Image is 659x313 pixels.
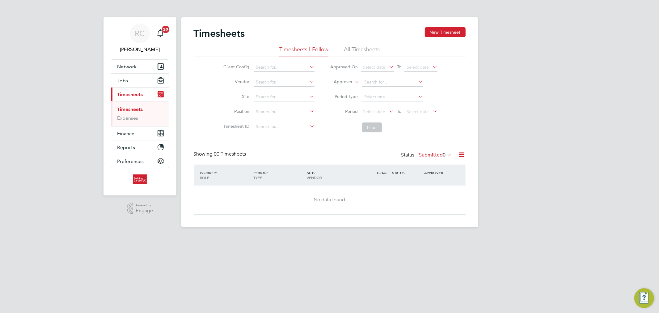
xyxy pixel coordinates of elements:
[222,94,249,99] label: Site
[111,88,169,101] button: Timesheets
[117,115,138,121] a: Expenses
[117,144,135,150] span: Reports
[344,46,380,57] li: All Timesheets
[330,64,358,70] label: Approved On
[401,151,453,160] div: Status
[407,109,429,114] span: Select date
[222,123,249,129] label: Timesheet ID
[423,167,455,178] div: APPROVER
[111,126,169,140] button: Finance
[391,167,423,178] div: STATUS
[395,107,403,115] span: To
[162,26,169,33] span: 20
[307,175,322,180] span: VENDOR
[154,24,167,43] a: 20
[111,140,169,154] button: Reports
[194,151,247,157] div: Showing
[194,27,245,40] h2: Timesheets
[362,78,423,87] input: Search for...
[363,109,385,114] span: Select date
[330,109,358,114] label: Period
[135,29,145,37] span: RC
[419,152,452,158] label: Submitted
[111,154,169,168] button: Preferences
[254,78,315,87] input: Search for...
[362,122,382,132] button: Filter
[279,46,328,57] li: Timesheets I Follow
[222,64,249,70] label: Client Config
[200,197,459,203] div: No data found
[136,203,153,208] span: Powered by
[222,79,249,84] label: Vendor
[127,203,153,215] a: Powered byEngage
[407,64,429,70] span: Select date
[254,122,315,131] input: Search for...
[117,64,137,70] span: Network
[103,17,176,195] nav: Main navigation
[117,131,135,136] span: Finance
[117,92,143,97] span: Timesheets
[254,63,315,72] input: Search for...
[133,174,147,184] img: buildingcareersuk-logo-retina.png
[363,64,385,70] span: Select date
[222,109,249,114] label: Position
[111,24,169,53] a: RC[PERSON_NAME]
[111,101,169,126] div: Timesheets
[634,288,654,308] button: Engage Resource Center
[254,108,315,116] input: Search for...
[200,175,209,180] span: ROLE
[111,174,169,184] a: Go to home page
[330,94,358,99] label: Period Type
[253,175,262,180] span: TYPE
[252,167,305,183] div: PERIOD
[267,170,268,175] span: /
[117,78,128,84] span: Jobs
[216,170,217,175] span: /
[377,170,388,175] span: TOTAL
[111,60,169,73] button: Network
[314,170,315,175] span: /
[305,167,359,183] div: SITE
[117,106,143,112] a: Timesheets
[325,79,353,85] label: Approver
[443,152,446,158] span: 0
[362,93,423,101] input: Select one
[111,74,169,87] button: Jobs
[214,151,246,157] span: 00 Timesheets
[111,46,169,53] span: Rhys Cook
[254,93,315,101] input: Search for...
[425,27,466,37] button: New Timesheet
[136,208,153,213] span: Engage
[395,63,403,71] span: To
[117,158,144,164] span: Preferences
[199,167,252,183] div: WORKER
